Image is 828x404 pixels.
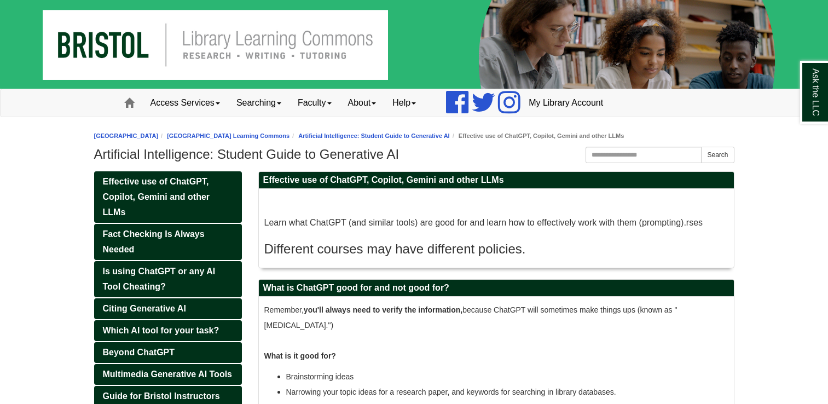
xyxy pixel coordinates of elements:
[298,132,449,139] a: Artificial Intelligence: Student Guide to Generative AI
[142,89,228,117] a: Access Services
[94,364,242,385] a: Multimedia Generative AI Tools
[286,372,354,381] span: Brainstorming ideas
[103,326,219,335] span: Which AI tool for your task?
[701,147,734,163] button: Search
[103,348,175,357] span: Beyond ChatGPT
[94,131,734,141] nav: breadcrumb
[289,89,340,117] a: Faculty
[340,89,385,117] a: About
[450,131,624,141] li: Effective use of ChatGPT, Copilot, Gemini and other LLMs
[304,305,462,314] strong: you'll always need to verify the information,
[264,305,678,360] span: Remember, because ChatGPT will sometimes make things ups (known as "[MEDICAL_DATA].")
[264,241,728,257] h3: Different courses may have different policies.
[264,215,728,230] p: Learn what ChatGPT (and similar tools) are good for and learn how to effectively work with them (...
[103,370,233,379] span: Multimedia Generative AI Tools
[94,261,242,297] a: Is using ChatGPT or any AI Tool Cheating?
[94,342,242,363] a: Beyond ChatGPT
[94,224,242,260] a: Fact Checking Is Always Needed
[259,280,734,297] h2: What is ChatGPT good for and not good for?
[167,132,289,139] a: [GEOGRAPHIC_DATA] Learning Commons
[94,320,242,341] a: Which AI tool for your task?
[520,89,611,117] a: My Library Account
[94,171,242,223] a: Effective use of ChatGPT, Copilot, Gemini and other LLMs
[228,89,289,117] a: Searching
[94,132,159,139] a: [GEOGRAPHIC_DATA]
[259,172,734,189] h2: Effective use of ChatGPT, Copilot, Gemini and other LLMs
[103,177,210,217] span: Effective use of ChatGPT, Copilot, Gemini and other LLMs
[103,229,205,254] span: Fact Checking Is Always Needed
[94,298,242,319] a: Citing Generative AI
[94,147,734,162] h1: Artificial Intelligence: Student Guide to Generative AI
[264,351,336,360] strong: What is it good for?
[103,391,220,401] span: Guide for Bristol Instructors
[103,267,216,291] span: Is using ChatGPT or any AI Tool Cheating?
[384,89,424,117] a: Help
[103,304,186,313] span: Citing Generative AI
